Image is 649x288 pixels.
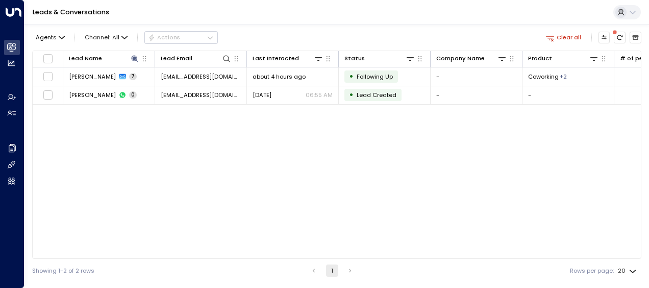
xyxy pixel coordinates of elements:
span: Coworking [528,73,559,81]
span: sacredtrust2@hotmail.com [161,91,241,99]
button: Actions [144,31,218,43]
span: Toggle select row [43,71,53,82]
div: Lead Email [161,54,192,63]
span: Jack Farran [69,91,116,99]
div: Company Name [436,54,507,63]
span: 0 [129,91,137,99]
div: Membership,Private Office [560,73,567,81]
nav: pagination navigation [307,265,357,277]
span: There are new threads available. Refresh the grid to view the latest updates. [614,32,626,43]
button: Archived Leads [630,32,641,43]
span: sacredtrust2@hotmail.com [161,73,241,81]
div: Company Name [436,54,485,63]
button: Clear all [542,32,585,43]
td: - [431,67,522,85]
span: Jack Farran [69,73,116,81]
label: Rows per page: [570,267,614,275]
div: Lead Name [69,54,139,63]
div: Button group with a nested menu [144,31,218,43]
div: Product [528,54,598,63]
span: about 4 hours ago [253,73,306,81]
div: • [349,69,354,83]
span: All [112,34,119,41]
div: Status [344,54,415,63]
span: Agents [36,35,57,40]
div: Last Interacted [253,54,323,63]
button: Customize [598,32,610,43]
div: 20 [618,265,638,277]
span: Toggle select row [43,90,53,100]
span: Following Up [357,73,393,81]
td: - [522,86,614,104]
div: Lead Name [69,54,102,63]
a: Leads & Conversations [33,8,109,16]
div: • [349,88,354,102]
div: Status [344,54,365,63]
div: Product [528,54,552,63]
button: Agents [32,32,68,43]
div: Last Interacted [253,54,299,63]
button: Channel:All [81,32,131,43]
span: Lead Created [357,91,396,99]
div: Showing 1-2 of 2 rows [32,267,94,275]
div: Actions [148,34,180,41]
p: 06:55 AM [306,91,333,99]
td: - [431,86,522,104]
span: Sep 12, 2025 [253,91,271,99]
div: Lead Email [161,54,231,63]
span: Channel: [81,32,131,43]
span: Toggle select all [43,54,53,64]
button: page 1 [326,265,338,277]
span: 7 [129,73,137,80]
